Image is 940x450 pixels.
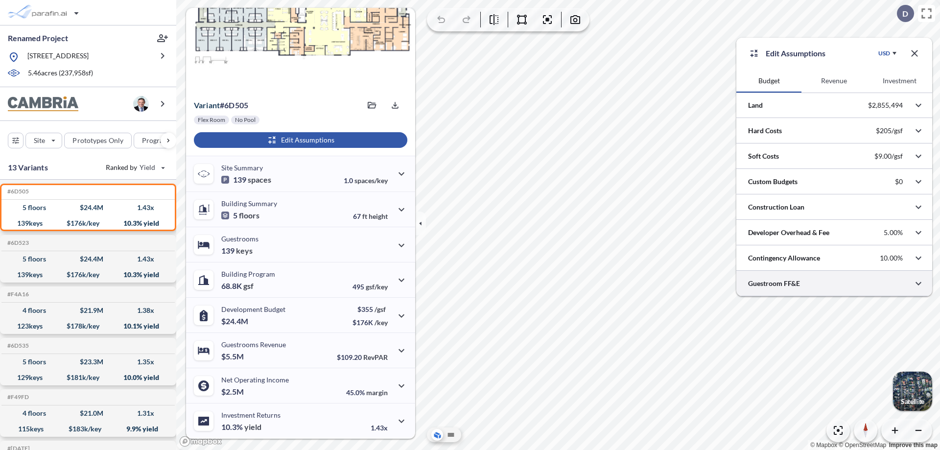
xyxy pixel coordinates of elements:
[893,372,932,411] button: Switcher ImageSatellite
[194,100,248,110] p: # 6d505
[221,164,263,172] p: Site Summary
[901,398,924,405] p: Satellite
[748,151,779,161] p: Soft Costs
[221,175,271,185] p: 139
[839,442,886,449] a: OpenStreetMap
[221,387,245,397] p: $2.5M
[874,152,903,161] p: $9.00/gsf
[221,305,285,313] p: Development Budget
[194,100,220,110] span: Variant
[179,436,222,447] a: Mapbox homepage
[221,316,250,326] p: $24.4M
[221,211,259,220] p: 5
[8,162,48,173] p: 13 Variants
[748,126,782,136] p: Hard Costs
[371,424,388,432] p: 1.43x
[884,228,903,237] p: 5.00%
[876,126,903,135] p: $205/gsf
[352,318,388,327] p: $176K
[362,212,367,220] span: ft
[337,353,388,361] p: $109.20
[748,253,820,263] p: Contingency Allowance
[236,246,253,256] span: keys
[194,132,407,148] button: Edit Assumptions
[64,133,132,148] button: Prototypes Only
[5,291,29,298] h5: Click to copy the code
[244,422,261,432] span: yield
[235,116,256,124] p: No Pool
[34,136,45,145] p: Site
[369,212,388,220] span: height
[221,422,261,432] p: 10.3%
[221,340,286,349] p: Guestrooms Revenue
[221,376,289,384] p: Net Operating Income
[243,281,254,291] span: gsf
[895,177,903,186] p: $0
[352,305,388,313] p: $355
[5,188,29,195] h5: Click to copy the code
[221,352,245,361] p: $5.5M
[133,96,149,112] img: user logo
[239,211,259,220] span: floors
[5,394,29,401] h5: Click to copy the code
[801,69,867,93] button: Revenue
[134,133,187,148] button: Program
[346,388,388,397] p: 45.0%
[880,254,903,262] p: 10.00%
[221,246,253,256] p: 139
[5,239,29,246] h5: Click to copy the code
[221,235,258,243] p: Guestrooms
[445,429,457,441] button: Site Plan
[98,160,171,175] button: Ranked by Yield
[889,442,938,449] a: Improve this map
[221,281,254,291] p: 68.8K
[353,212,388,220] p: 67
[878,49,890,57] div: USD
[748,100,763,110] p: Land
[748,177,798,187] p: Custom Budgets
[375,318,388,327] span: /key
[27,51,89,63] p: [STREET_ADDRESS]
[248,175,271,185] span: spaces
[363,353,388,361] span: RevPAR
[221,411,281,419] p: Investment Returns
[5,342,29,349] h5: Click to copy the code
[431,429,443,441] button: Aerial View
[72,136,123,145] p: Prototypes Only
[8,33,68,44] p: Renamed Project
[221,270,275,278] p: Building Program
[28,68,93,79] p: 5.46 acres ( 237,958 sf)
[893,372,932,411] img: Switcher Image
[766,47,825,59] p: Edit Assumptions
[366,388,388,397] span: margin
[140,163,156,172] span: Yield
[25,133,62,148] button: Site
[868,101,903,110] p: $2,855,494
[354,176,388,185] span: spaces/key
[748,202,804,212] p: Construction Loan
[142,136,169,145] p: Program
[344,176,388,185] p: 1.0
[902,9,908,18] p: D
[867,69,932,93] button: Investment
[198,116,225,124] p: Flex Room
[366,283,388,291] span: gsf/key
[8,96,78,112] img: BrandImage
[221,199,277,208] p: Building Summary
[736,69,801,93] button: Budget
[352,283,388,291] p: 495
[810,442,837,449] a: Mapbox
[375,305,386,313] span: /gsf
[748,228,829,237] p: Developer Overhead & Fee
